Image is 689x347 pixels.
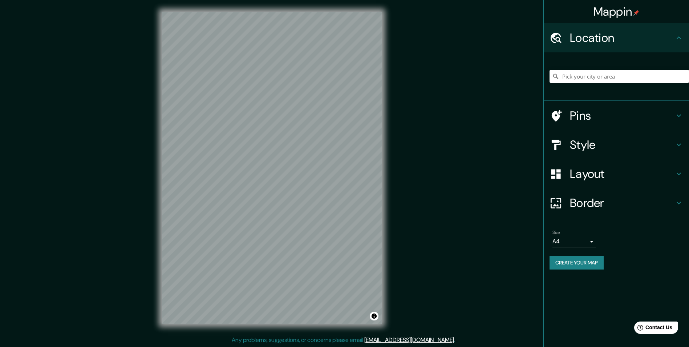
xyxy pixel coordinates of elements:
h4: Location [570,31,674,45]
div: A4 [552,236,596,247]
h4: Pins [570,108,674,123]
iframe: Help widget launcher [624,319,681,339]
h4: Layout [570,167,674,181]
div: . [455,336,456,344]
div: Style [544,130,689,159]
label: Size [552,230,560,236]
h4: Mappin [593,4,640,19]
canvas: Map [162,12,382,324]
div: Border [544,188,689,218]
input: Pick your city or area [550,70,689,83]
p: Any problems, suggestions, or concerns please email . [232,336,455,344]
button: Toggle attribution [370,312,378,320]
div: Pins [544,101,689,130]
img: pin-icon.png [633,10,639,16]
h4: Border [570,196,674,210]
div: Layout [544,159,689,188]
button: Create your map [550,256,604,270]
a: [EMAIL_ADDRESS][DOMAIN_NAME] [364,336,454,344]
div: Location [544,23,689,52]
h4: Style [570,137,674,152]
div: . [456,336,458,344]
